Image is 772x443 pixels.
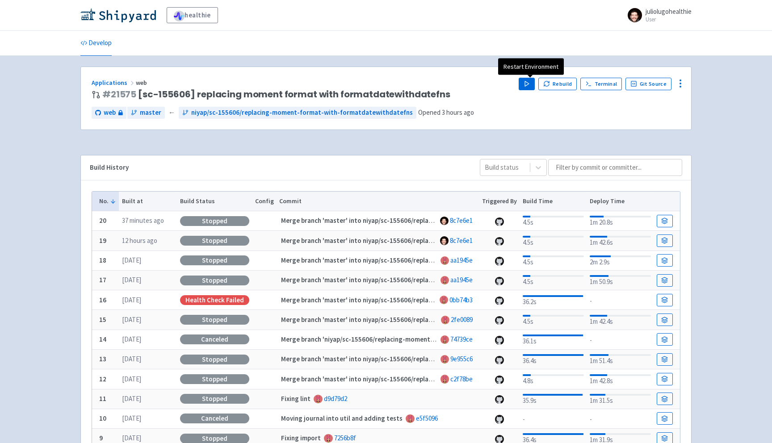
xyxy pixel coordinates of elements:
div: - [523,413,584,425]
th: Commit [277,192,479,211]
a: 0bb74b3 [449,296,473,304]
div: Stopped [180,355,249,364]
a: Terminal [580,78,622,90]
a: c2f78be [450,375,473,383]
time: [DATE] [122,315,141,324]
b: 16 [99,296,106,304]
b: 12 [99,375,106,383]
div: 4.5s [523,313,584,327]
b: 18 [99,256,106,264]
a: Build Details [657,215,673,227]
a: 7256b8f [334,434,356,442]
div: 4.8s [523,372,584,386]
div: Stopped [180,236,249,246]
div: - [590,413,651,425]
th: Config [252,192,277,211]
th: Deploy Time [587,192,654,211]
a: 8c7e6e1 [450,236,473,245]
div: 1m 20.8s [590,214,651,228]
a: master [127,107,165,119]
div: 4.5s [523,254,584,267]
b: 11 [99,394,106,403]
div: Stopped [180,216,249,226]
div: 4.5s [523,234,584,248]
th: Build Status [177,192,252,211]
span: [sc-155606] replacing moment format with formatdatewithdatefns [102,89,450,100]
div: 35.9s [523,392,584,406]
button: Play [519,78,535,90]
a: 74739ce [450,335,473,343]
strong: Merge branch 'master' into niyap/sc-155606/replacing-moment-format-with-formatdatewithdatefns [281,256,584,264]
strong: Merge branch 'master' into niyap/sc-155606/replacing-moment-format-with-formatdatewithdatefns [281,296,584,304]
small: User [646,17,692,22]
div: 1m 31.5s [590,392,651,406]
b: 19 [99,236,106,245]
span: ← [168,108,175,118]
div: Stopped [180,394,249,404]
span: Opened [418,108,474,117]
strong: Fixing import [281,434,321,442]
div: - [590,334,651,346]
strong: Merge branch 'master' into niyap/sc-155606/replacing-moment-format-with-formatdatewithdatefns [281,276,584,284]
span: web [136,79,148,87]
strong: Merge branch 'master' into niyap/sc-155606/replacing-moment-format-with-formatdatewithdatefns [281,315,584,324]
a: Build Details [657,393,673,405]
a: Build Details [657,333,673,346]
a: e5f5096 [416,414,438,422]
div: 2m 2.9s [590,254,651,267]
div: Stopped [180,276,249,285]
b: 15 [99,315,106,324]
time: 12 hours ago [122,236,157,245]
a: Build Details [657,412,673,425]
a: juliolugohealthie User [622,8,692,22]
div: 1m 42.4s [590,313,651,327]
b: 20 [99,216,106,225]
time: 3 hours ago [442,108,474,117]
time: [DATE] [122,256,141,264]
span: juliolugohealthie [646,7,692,16]
a: Build Details [657,353,673,366]
time: [DATE] [122,394,141,403]
th: Triggered By [479,192,520,211]
img: Shipyard logo [80,8,156,22]
a: Build Details [657,294,673,306]
div: Canceled [180,414,249,423]
a: Git Source [625,78,671,90]
time: [DATE] [122,355,141,363]
th: Built at [119,192,177,211]
a: 8c7e6e1 [450,216,473,225]
strong: Merge branch 'master' into niyap/sc-155606/replacing-moment-format-with-formatdatewithdatefns [281,216,584,225]
a: aa1945e [450,276,473,284]
time: [DATE] [122,434,141,442]
a: Build Details [657,274,673,287]
b: 13 [99,355,106,363]
div: 36.4s [523,352,584,366]
time: 37 minutes ago [122,216,164,225]
div: Health check failed [180,295,249,305]
strong: Fixing lint [281,394,310,403]
a: Applications [92,79,136,87]
a: healthie [167,7,218,23]
strong: Merge branch 'master' into niyap/sc-155606/replacing-moment-format-with-formatdatewithdatefns [281,375,584,383]
div: 1m 51.4s [590,352,651,366]
div: 36.2s [523,293,584,307]
a: Build Details [657,373,673,385]
button: Rebuild [538,78,577,90]
a: 9e955c6 [450,355,473,363]
div: Stopped [180,315,249,325]
th: Build Time [520,192,587,211]
a: d9d79d2 [324,394,347,403]
button: No. [99,196,116,206]
a: #21575 [102,88,136,100]
a: Develop [80,31,112,56]
a: 2fe0089 [451,315,473,324]
time: [DATE] [122,335,141,343]
div: Canceled [180,334,249,344]
a: web [92,107,126,119]
div: 1m 42.6s [590,234,651,248]
div: 1m 42.8s [590,372,651,386]
b: 14 [99,335,106,343]
strong: Merge branch 'master' into niyap/sc-155606/replacing-moment-format-with-formatdatewithdatefns [281,236,584,245]
div: 4.5s [523,273,584,287]
span: master [140,108,161,118]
